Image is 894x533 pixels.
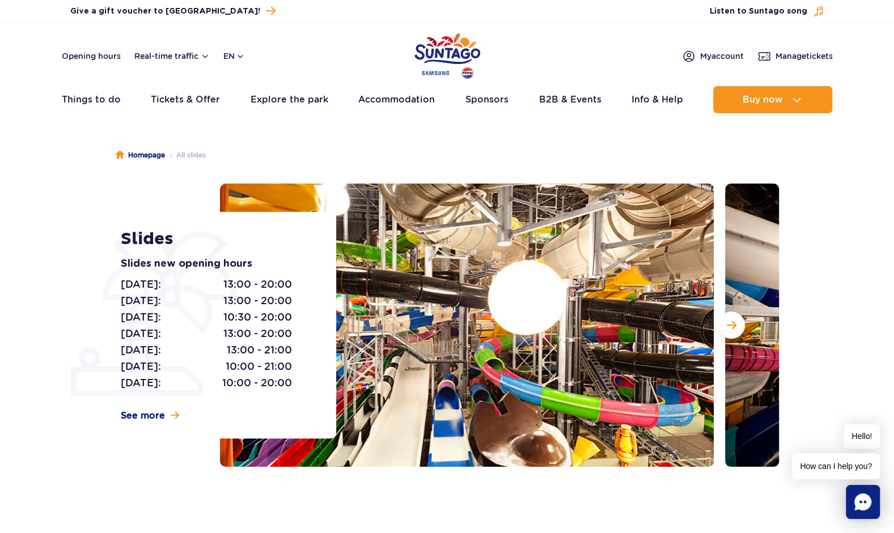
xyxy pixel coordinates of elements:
span: 13:00 - 21:00 [227,342,292,358]
h1: Slides [121,229,311,249]
span: Give a gift voucher to [GEOGRAPHIC_DATA]! [70,6,260,17]
div: Chat [846,485,880,519]
a: Myaccount [682,49,744,63]
span: My account [700,50,744,62]
p: Slides new opening hours [121,256,311,272]
span: How can I help you? [792,453,880,479]
a: Tickets & Offer [151,86,220,113]
a: B2B & Events [539,86,601,113]
span: Listen to Suntago song [710,6,807,17]
button: en [223,50,245,62]
a: Info & Help [632,86,683,113]
a: Explore the park [251,86,328,113]
span: Buy now [743,95,783,105]
span: [DATE]: [121,326,161,342]
span: [DATE]: [121,293,161,309]
span: Manage tickets [776,50,833,62]
button: Listen to Suntago song [710,6,824,17]
a: Accommodation [358,86,435,113]
span: [DATE]: [121,309,161,325]
span: 13:00 - 20:00 [223,326,292,342]
a: Things to do [62,86,121,113]
span: Hello! [844,424,880,449]
span: 13:00 - 20:00 [223,293,292,309]
span: 10:00 - 21:00 [226,359,292,374]
span: See more [121,410,165,422]
span: [DATE]: [121,276,161,292]
li: All slides [165,150,206,161]
a: Park of Poland [414,28,480,80]
span: [DATE]: [121,342,161,358]
button: Real-time traffic [134,52,210,61]
a: See more [121,410,179,422]
span: [DATE]: [121,375,161,391]
span: 10:00 - 20:00 [222,375,292,391]
span: [DATE]: [121,359,161,374]
a: Sponsors [465,86,509,113]
a: Give a gift voucher to [GEOGRAPHIC_DATA]! [70,3,276,19]
span: 10:30 - 20:00 [223,309,292,325]
a: Managetickets [757,49,833,63]
button: Next slide [718,312,745,339]
button: Buy now [713,86,832,113]
a: Opening hours [62,50,121,62]
a: Homepage [116,150,165,161]
span: 13:00 - 20:00 [223,276,292,292]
